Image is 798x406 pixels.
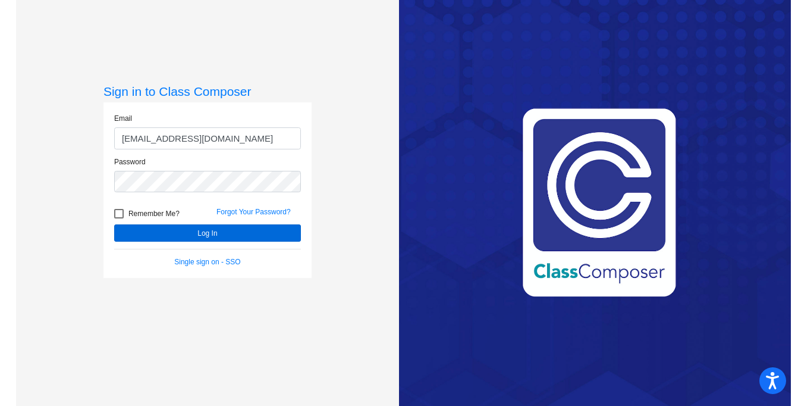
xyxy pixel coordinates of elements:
a: Single sign on - SSO [174,258,240,266]
span: Remember Me? [128,207,180,221]
label: Email [114,113,132,124]
label: Password [114,157,146,167]
a: Forgot Your Password? [216,208,291,216]
h3: Sign in to Class Composer [103,84,312,99]
button: Log In [114,224,301,242]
